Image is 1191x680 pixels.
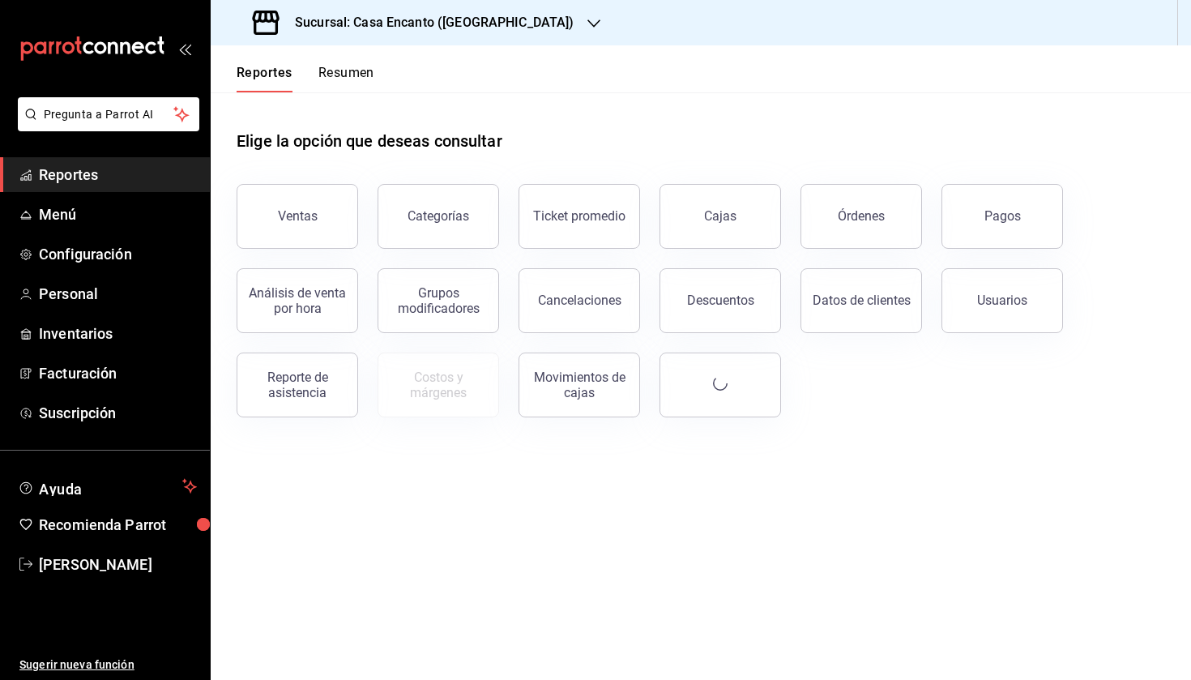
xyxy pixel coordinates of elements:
[408,208,469,224] div: Categorías
[39,243,197,265] span: Configuración
[39,477,176,496] span: Ayuda
[237,353,358,417] button: Reporte de asistencia
[800,184,922,249] button: Órdenes
[237,184,358,249] button: Ventas
[18,97,199,131] button: Pregunta a Parrot AI
[838,208,885,224] div: Órdenes
[519,184,640,249] button: Ticket promedio
[660,184,781,249] button: Cajas
[44,106,174,123] span: Pregunta a Parrot AI
[388,285,489,316] div: Grupos modificadores
[278,208,318,224] div: Ventas
[519,353,640,417] button: Movimientos de cajas
[39,164,197,186] span: Reportes
[813,293,911,308] div: Datos de clientes
[519,268,640,333] button: Cancelaciones
[533,208,625,224] div: Ticket promedio
[178,42,191,55] button: open_drawer_menu
[39,402,197,424] span: Suscripción
[39,323,197,344] span: Inventarios
[941,268,1063,333] button: Usuarios
[941,184,1063,249] button: Pagos
[39,514,197,536] span: Recomienda Parrot
[529,370,630,400] div: Movimientos de cajas
[39,283,197,305] span: Personal
[11,118,199,135] a: Pregunta a Parrot AI
[687,293,754,308] div: Descuentos
[19,656,197,674] span: Sugerir nueva función
[247,370,348,400] div: Reporte de asistencia
[800,268,922,333] button: Datos de clientes
[39,554,197,575] span: [PERSON_NAME]
[237,65,374,92] div: navigation tabs
[977,293,1027,308] div: Usuarios
[247,285,348,316] div: Análisis de venta por hora
[378,268,499,333] button: Grupos modificadores
[237,65,292,92] button: Reportes
[388,370,489,400] div: Costos y márgenes
[538,293,621,308] div: Cancelaciones
[237,129,502,153] h1: Elige la opción que deseas consultar
[378,353,499,417] button: Contrata inventarios para ver este reporte
[39,203,197,225] span: Menú
[660,268,781,333] button: Descuentos
[318,65,374,92] button: Resumen
[984,208,1021,224] div: Pagos
[704,208,736,224] div: Cajas
[237,268,358,333] button: Análisis de venta por hora
[378,184,499,249] button: Categorías
[282,13,574,32] h3: Sucursal: Casa Encanto ([GEOGRAPHIC_DATA])
[39,362,197,384] span: Facturación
